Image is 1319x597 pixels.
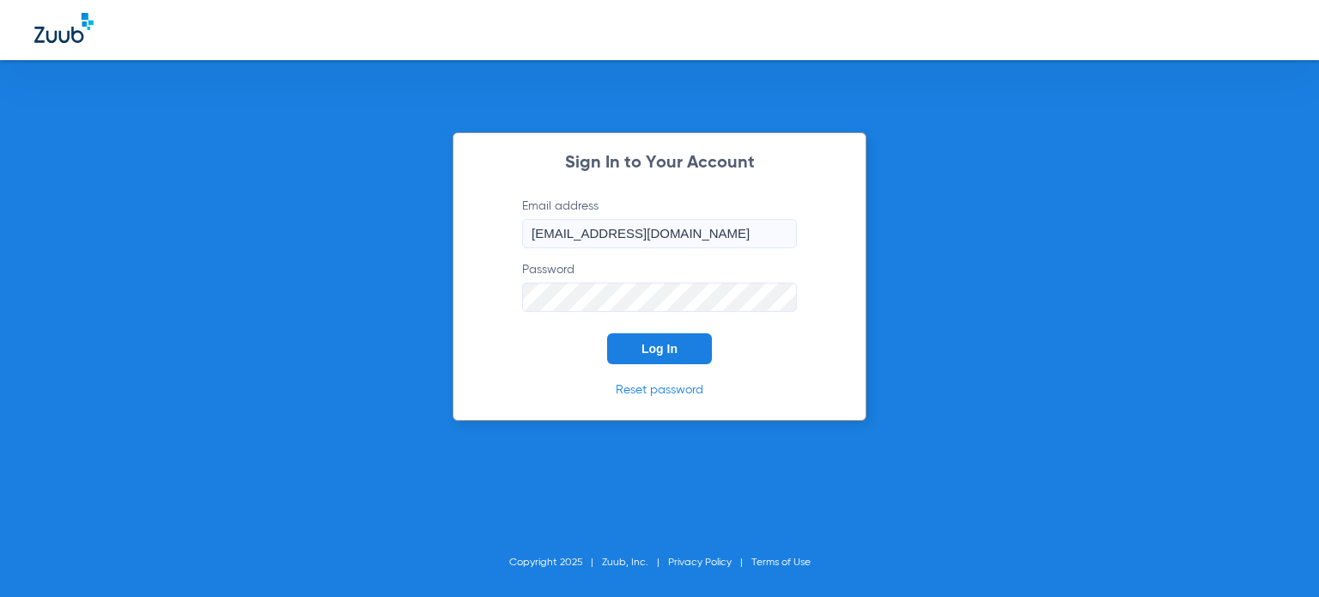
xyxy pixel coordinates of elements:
[522,261,797,312] label: Password
[616,384,703,396] a: Reset password
[751,557,811,568] a: Terms of Use
[607,333,712,364] button: Log In
[509,554,602,571] li: Copyright 2025
[522,198,797,248] label: Email address
[641,342,678,356] span: Log In
[602,554,668,571] li: Zuub, Inc.
[668,557,732,568] a: Privacy Policy
[522,283,797,312] input: Password
[522,219,797,248] input: Email address
[34,13,94,43] img: Zuub Logo
[496,155,823,172] h2: Sign In to Your Account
